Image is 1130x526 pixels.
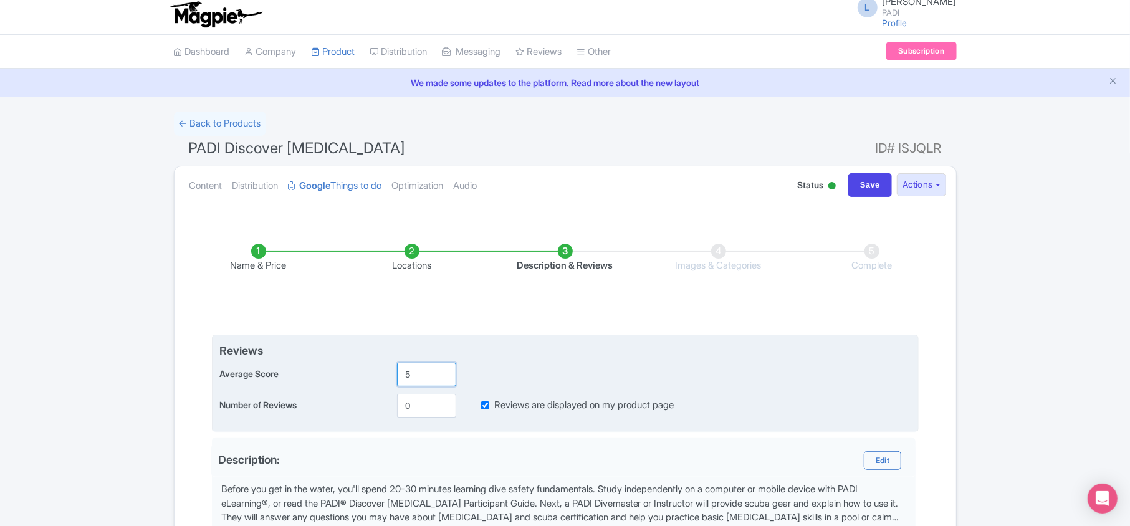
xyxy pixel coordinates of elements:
li: Description & Reviews [489,244,642,273]
button: Close announcement [1108,75,1118,89]
small: PADI [883,9,957,17]
a: Optimization [392,166,444,206]
a: Reviews [516,35,562,69]
li: Complete [795,244,949,273]
strong: Google [300,179,331,193]
span: ID# ISJQLR [876,136,942,161]
a: Edit [864,451,901,470]
input: Save [848,173,892,197]
li: Images & Categories [642,244,795,273]
div: Open Intercom Messenger [1088,484,1118,514]
a: Company [245,35,297,69]
span: Average Score [219,368,279,379]
img: logo-ab69f6fb50320c5b225c76a69d11143b.png [168,1,264,28]
div: Active [826,177,838,196]
span: PADI Discover [MEDICAL_DATA] [189,139,406,157]
span: Status [797,178,823,191]
span: Reviews [219,342,911,359]
a: ← Back to Products [174,112,266,136]
li: Name & Price [182,244,335,273]
a: Other [577,35,611,69]
a: Dashboard [174,35,230,69]
span: Description: [218,453,280,466]
li: Locations [335,244,489,273]
a: Content [189,166,223,206]
a: Product [312,35,355,69]
div: Before you get in the water, you'll spend 20-30 minutes learning dive safety fundamentals. Study ... [221,482,909,525]
button: Actions [897,173,946,196]
a: We made some updates to the platform. Read more about the new layout [7,76,1123,89]
a: Profile [883,17,907,28]
a: Messaging [443,35,501,69]
label: Reviews are displayed on my product page [494,398,674,413]
a: Distribution [232,166,279,206]
a: Audio [454,166,477,206]
a: Subscription [886,42,956,60]
a: Distribution [370,35,428,69]
a: GoogleThings to do [289,166,382,206]
span: Number of Reviews [219,399,297,410]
